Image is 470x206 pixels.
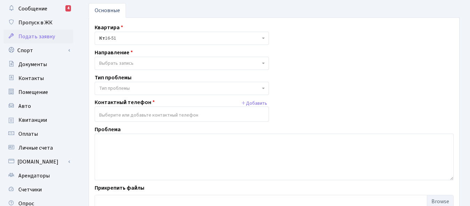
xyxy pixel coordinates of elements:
[105,35,116,42] font: 16-51
[3,141,73,155] a: Личные счета
[3,169,73,183] a: Арендаторы
[18,61,47,68] font: Документы
[3,155,73,169] a: [DOMAIN_NAME]
[67,5,69,11] font: 4
[17,47,33,54] font: Спорт
[3,57,73,71] a: Документы
[99,60,134,67] font: Выбрать запись
[18,33,55,40] font: Подать заявку
[95,32,269,45] span: <b>КТ</b> 16-51
[99,85,130,92] font: Тип проблемы
[95,74,132,81] font: Тип проблемы
[3,113,73,127] a: Квитанции
[3,43,73,57] a: Спорт
[3,183,73,197] a: Счетчики
[18,5,47,13] font: Сообщение
[99,35,105,42] font: Кт
[246,100,267,107] font: Добавить
[3,99,73,113] a: Авто
[18,172,50,180] font: Арендаторы
[99,35,260,42] span: <b>КТ</b> 16-51
[3,71,73,85] a: Контакты
[18,102,31,110] font: Авто
[239,98,269,109] button: Добавить
[95,109,269,121] input: Выберите или добавьте контактный телефон
[95,49,129,56] font: Направление
[3,30,73,43] a: Подать заявку
[3,16,73,30] a: Пропуск в ЖК
[3,2,73,16] a: Сообщение4
[3,127,73,141] a: Оплаты
[18,186,42,193] font: Счетчики
[95,24,120,31] font: Квартира
[17,158,58,166] font: [DOMAIN_NAME]
[18,74,44,82] font: Контакты
[18,88,48,96] font: Помещение
[18,116,47,124] font: Квитанции
[18,19,53,26] font: Пропуск в ЖК
[95,98,151,106] font: Контактный телефон
[95,7,120,14] font: Основные
[95,126,121,133] font: Проблема
[95,184,144,192] font: Прикрепить файлы
[3,85,73,99] a: Помещение
[18,144,53,152] font: Личные счета
[18,130,38,138] font: Оплаты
